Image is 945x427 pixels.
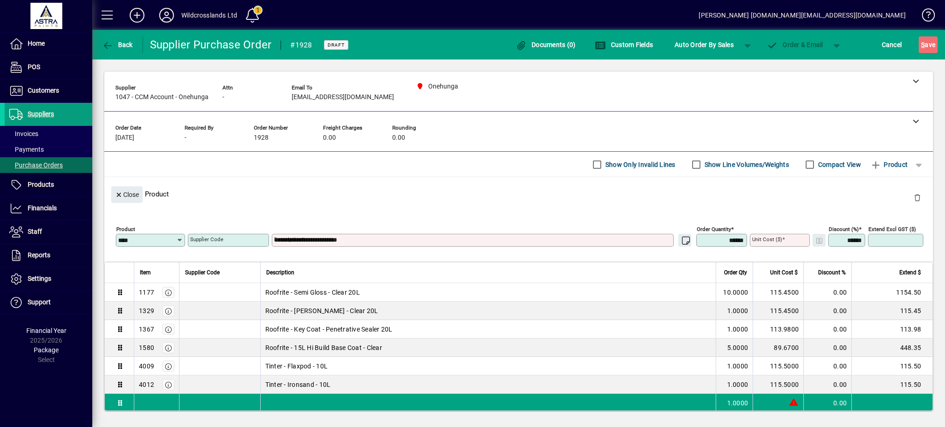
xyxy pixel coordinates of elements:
span: Supplier Code [185,267,220,278]
span: Package [34,346,59,354]
span: Close [115,187,139,202]
button: Order & Email [762,36,828,53]
div: 1329 [139,306,154,315]
label: Compact View [816,160,861,169]
span: Products [28,181,54,188]
a: Purchase Orders [5,157,92,173]
span: Home [28,40,45,47]
div: 4009 [139,362,154,371]
td: 0.00 [803,338,851,357]
div: Product [104,177,933,211]
span: Auto Order By Sales [675,37,734,52]
td: 0.00 [803,320,851,338]
a: Knowledge Base [915,2,933,32]
a: Staff [5,220,92,243]
span: [DATE] [115,134,134,142]
div: #1928 [290,38,312,53]
span: Invoices [9,130,38,137]
span: [EMAIL_ADDRESS][DOMAIN_NAME] [292,94,394,101]
td: 1.0000 [716,320,753,338]
app-page-header-button: Delete [906,193,928,202]
span: Order Qty [724,267,747,278]
td: 113.9800 [753,320,803,338]
button: Close [111,186,143,203]
span: Extend $ [899,267,921,278]
span: Tinter - Flaxpod - 10L [265,362,328,371]
td: 113.98 [851,320,933,338]
td: 448.35 [851,338,933,357]
span: Tinter - Ironsand - 10L [265,380,331,389]
a: Invoices [5,126,92,142]
a: Home [5,32,92,55]
mat-label: Discount (%) [829,226,859,232]
span: Order & Email [767,41,823,48]
span: POS [28,63,40,71]
span: Roofrite - [PERSON_NAME] - Clear 20L [265,306,378,315]
mat-label: Supplier Code [190,236,223,243]
button: Back [100,36,135,53]
span: Roofrite - Semi Gloss - Clear 20L [265,288,360,297]
button: Custom Fields [592,36,655,53]
label: Show Only Invalid Lines [604,160,676,169]
span: Unit Cost $ [770,267,798,278]
span: 0.00 [323,134,336,142]
td: 0.00 [803,357,851,375]
button: Profile [152,7,181,24]
td: 1.0000 [716,357,753,375]
span: Financial Year [26,327,66,334]
td: 115.5000 [753,357,803,375]
div: Wildcrosslands Ltd [181,8,237,23]
div: 1177 [139,288,154,297]
button: Auto Order By Sales [670,36,738,53]
span: Payments [9,146,44,153]
td: 0.00 [803,375,851,394]
span: Suppliers [28,110,54,118]
span: - [222,94,224,101]
span: Back [102,41,133,48]
mat-label: Description [274,236,301,243]
a: Settings [5,267,92,291]
div: 1367 [139,325,154,334]
span: Description [266,267,294,278]
span: Item [140,267,151,278]
span: Support [28,298,51,306]
app-page-header-button: Back [92,36,143,53]
app-page-header-button: Close [109,190,145,198]
mat-label: Extend excl GST ($) [868,226,916,232]
td: 0.00 [803,283,851,302]
div: 1580 [139,343,154,352]
span: - [185,134,186,142]
span: S [921,41,925,48]
button: Documents (0) [514,36,578,53]
span: 1047 - CCM Account - Onehunga [115,94,209,101]
span: Financials [28,204,57,212]
span: Purchase Orders [9,161,63,169]
td: 115.50 [851,357,933,375]
span: Documents (0) [516,41,576,48]
span: Custom Fields [595,41,653,48]
label: Show Line Volumes/Weights [703,160,789,169]
button: Cancel [879,36,904,53]
span: 1928 [254,134,269,142]
mat-label: Order Quantity [697,226,731,232]
a: Financials [5,197,92,220]
a: POS [5,56,92,79]
td: 115.45 [851,302,933,320]
div: [PERSON_NAME] [DOMAIN_NAME][EMAIL_ADDRESS][DOMAIN_NAME] [699,8,906,23]
span: Discount % [818,267,846,278]
span: Roofrite - Key Coat - Penetrative Sealer 20L [265,325,393,334]
td: 1.0000 [716,375,753,394]
td: 115.50 [851,375,933,394]
mat-label: Unit Cost ($) [752,236,782,243]
button: Delete [906,186,928,208]
button: Add [122,7,152,24]
span: Roofrite - 15L Hi Build Base Coat - Clear [265,343,382,352]
td: 1154.50 [851,283,933,302]
span: Customers [28,87,59,94]
td: 1.0000 [716,394,753,412]
td: 115.4500 [753,283,803,302]
span: ave [921,37,935,52]
span: Reports [28,251,50,259]
a: Products [5,173,92,196]
td: 0.00 [803,302,851,320]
